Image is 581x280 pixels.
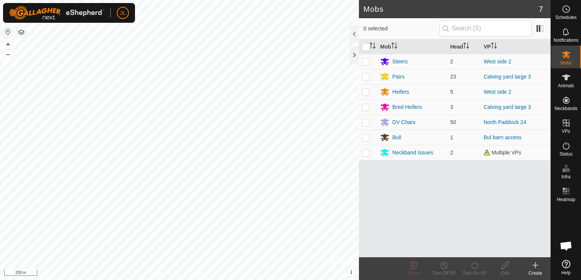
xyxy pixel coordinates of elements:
[561,175,570,179] span: Infra
[429,270,459,277] div: Turn Off VP
[463,44,469,50] p-sorticon: Activate to sort
[554,106,577,111] span: Neckbands
[3,40,13,49] button: +
[440,20,532,36] input: Search (S)
[120,9,126,17] span: JL
[520,270,551,277] div: Create
[555,15,576,20] span: Schedules
[561,271,571,275] span: Help
[539,3,543,15] span: 7
[9,6,104,20] img: Gallagher Logo
[347,268,356,277] button: i
[351,269,352,275] span: i
[450,74,456,80] span: 23
[364,25,440,33] span: 0 selected
[391,44,397,50] p-sorticon: Activate to sort
[560,61,571,65] span: Mobs
[490,270,520,277] div: Edit
[484,149,521,156] span: Multiple VPs
[555,234,578,257] div: Open chat
[558,83,574,88] span: Animals
[392,149,433,157] div: Neckband Issues
[447,39,481,54] th: Head
[3,50,13,59] button: –
[392,88,409,96] div: Heifers
[392,73,405,81] div: Pairs
[450,89,453,95] span: 5
[392,103,422,111] div: Bred Heifers
[484,74,531,80] a: Calving yard large 3
[484,134,522,140] a: Bul barn access
[562,129,570,134] span: VPs
[450,134,453,140] span: 1
[450,119,456,125] span: 50
[364,5,539,14] h2: Mobs
[484,104,531,110] a: Calving yard large 3
[3,27,13,36] button: Reset Map
[450,58,453,64] span: 2
[484,89,511,95] a: West side 2
[392,118,416,126] div: DV Chars
[559,152,572,156] span: Status
[459,270,490,277] div: Turn On VP
[377,39,447,54] th: Mob
[481,39,551,54] th: VP
[484,58,511,64] a: West side 2
[370,44,376,50] p-sorticon: Activate to sort
[407,271,421,276] span: Delete
[551,257,581,278] a: Help
[450,104,453,110] span: 3
[149,270,178,277] a: Privacy Policy
[392,58,408,66] div: Steers
[392,134,401,142] div: Bull
[484,119,526,125] a: North Paddock 24
[491,44,497,50] p-sorticon: Activate to sort
[450,149,453,156] span: 2
[557,197,575,202] span: Heatmap
[554,38,578,42] span: Notifications
[17,28,26,37] button: Map Layers
[187,270,210,277] a: Contact Us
